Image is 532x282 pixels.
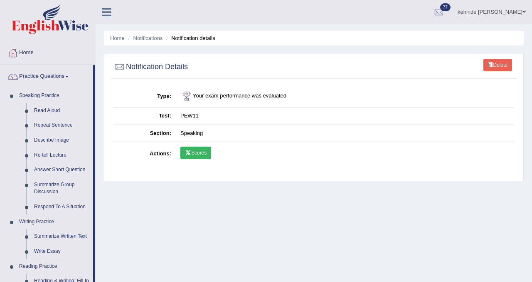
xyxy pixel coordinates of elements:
a: Speaking Practice [15,88,93,103]
a: Scores [180,147,211,159]
h2: Notification Details [113,61,188,73]
a: Answer Short Question [30,162,93,177]
a: Home [0,41,95,62]
a: Re-tell Lecture [30,148,93,163]
span: 77 [440,3,451,11]
a: Describe Image [30,133,93,148]
td: Your exam performance was evaluated [176,85,514,107]
li: Notification details [164,34,215,42]
td: Speaking [176,125,514,142]
th: Actions [113,142,176,166]
a: Reading Practice [15,259,93,274]
th: Test [113,107,176,125]
a: Respond To A Situation [30,200,93,215]
a: Summarize Group Discussion [30,177,93,200]
a: Practice Questions [0,65,93,86]
a: Notifications [133,35,163,41]
a: Home [110,35,125,41]
a: Writing Practice [15,215,93,230]
a: Repeat Sentence [30,118,93,133]
a: Read Aloud [30,103,93,118]
td: PEW11 [176,107,514,125]
a: Summarize Written Text [30,229,93,244]
a: Write Essay [30,244,93,259]
th: Type [113,85,176,107]
a: Delete [483,59,512,71]
th: Section [113,125,176,142]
